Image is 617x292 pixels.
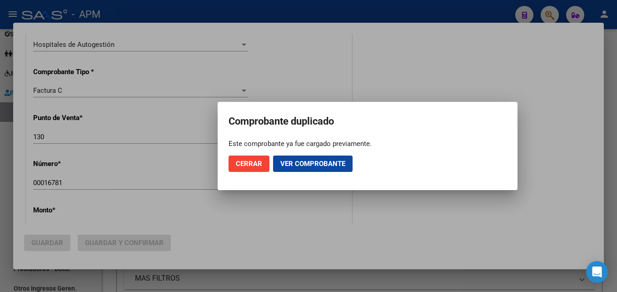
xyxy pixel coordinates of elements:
[280,160,345,168] span: Ver comprobante
[236,160,262,168] span: Cerrar
[229,113,507,130] h2: Comprobante duplicado
[229,139,507,148] div: Este comprobante ya fue cargado previamente.
[586,261,608,283] div: Open Intercom Messenger
[229,156,269,172] button: Cerrar
[273,156,353,172] button: Ver comprobante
